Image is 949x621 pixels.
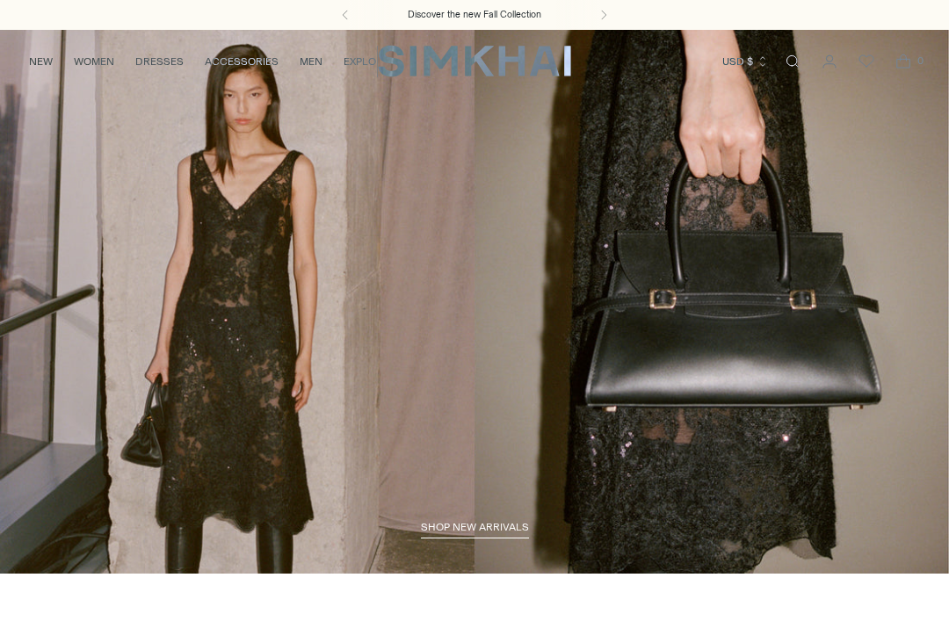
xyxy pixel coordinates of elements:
a: Wishlist [849,44,884,79]
span: 0 [912,53,928,69]
a: EXPLORE [344,42,389,81]
a: Open cart modal [886,44,921,79]
a: WOMEN [74,42,114,81]
a: DRESSES [135,42,184,81]
a: shop new arrivals [421,521,529,538]
a: Open search modal [775,44,810,79]
a: NEW [29,42,53,81]
button: USD $ [722,42,769,81]
a: ACCESSORIES [205,42,279,81]
a: Discover the new Fall Collection [408,8,541,22]
a: Go to the account page [812,44,847,79]
span: shop new arrivals [421,521,529,533]
a: SIMKHAI [378,44,571,78]
a: MEN [300,42,322,81]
